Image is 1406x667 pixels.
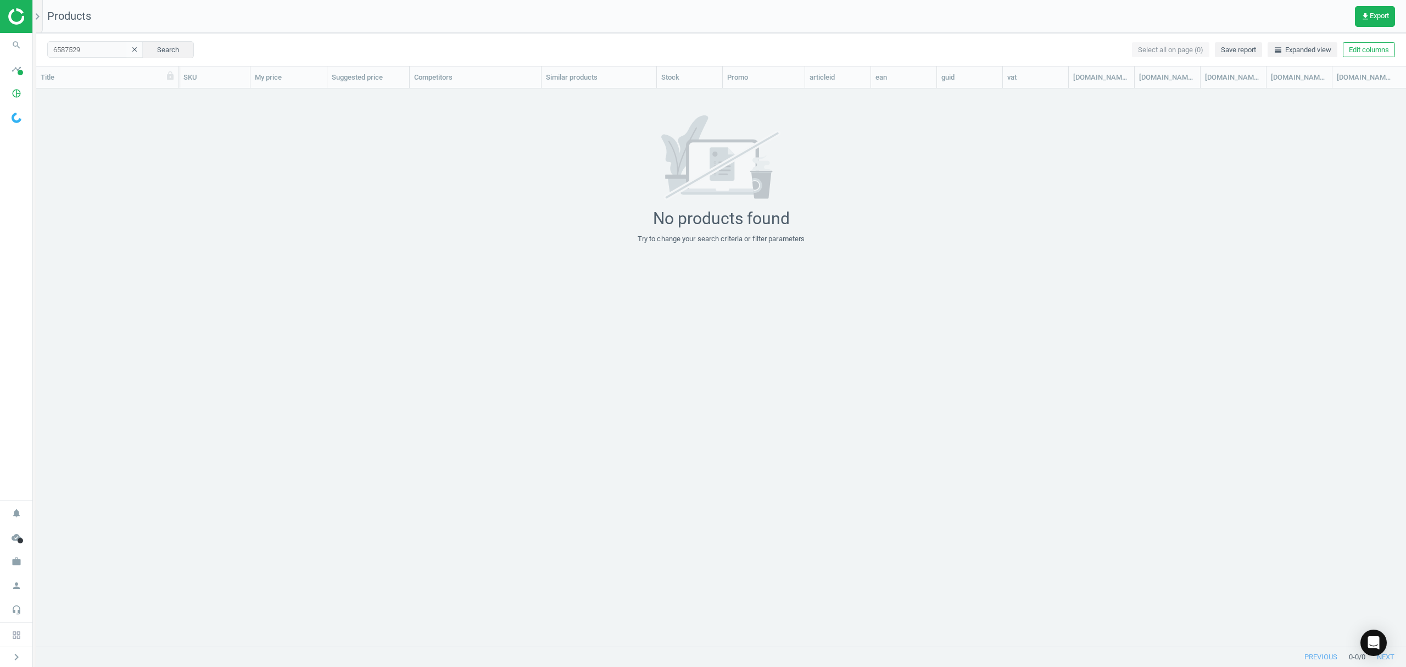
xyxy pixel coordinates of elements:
div: ean [875,73,932,82]
div: [DOMAIN_NAME](image_url) [1337,73,1393,82]
span: Select all on page (0) [1138,45,1203,55]
div: vat [1007,73,1064,82]
i: search [6,35,27,55]
img: wGWNvw8QSZomAAAAABJRU5ErkJggg== [12,113,21,123]
div: Promo [727,73,800,82]
div: Suggested price [332,73,405,82]
span: / 0 [1359,652,1365,662]
i: work [6,551,27,572]
input: SKU/Title search [47,41,143,58]
div: Open Intercom Messenger [1360,630,1387,656]
i: clear [131,46,138,53]
button: Save report [1215,42,1262,58]
button: get_appExport [1355,6,1395,27]
button: previous [1293,647,1349,667]
button: horizontal_splitExpanded view [1268,42,1337,58]
i: cloud_done [6,527,27,548]
i: chevron_right [10,651,23,664]
div: Stock [661,73,718,82]
div: [DOMAIN_NAME](brand) [1073,73,1130,82]
button: next [1365,647,1406,667]
button: Select all on page (0) [1132,42,1209,58]
i: notifications [6,503,27,524]
img: ajHJNr6hYgQAAAAASUVORK5CYII= [8,8,86,25]
span: 0 - 0 [1349,652,1359,662]
div: My price [255,73,322,82]
i: headset_mic [6,599,27,620]
span: Expanded view [1274,45,1331,55]
i: get_app [1361,12,1370,21]
div: Similar products [546,73,652,82]
i: pie_chart_outlined [6,83,27,104]
button: clear [126,42,143,58]
div: [DOMAIN_NAME](ean) [1271,73,1327,82]
div: grid [36,88,1406,635]
span: Products [47,9,91,23]
div: Try to change your search criteria or filter parameters [638,234,805,244]
i: horizontal_split [1274,46,1282,54]
button: Search [142,41,194,58]
div: [DOMAIN_NAME](description) [1205,73,1262,82]
div: SKU [183,73,246,82]
div: guid [941,73,998,82]
i: timeline [6,59,27,80]
span: Export [1361,12,1389,21]
div: articleid [810,73,866,82]
i: chevron_right [31,10,44,23]
button: Edit columns [1343,42,1395,58]
i: person [6,575,27,596]
img: 7171a7ce662e02b596aeec34d53f281b.svg [640,115,802,201]
div: No products found [653,209,790,229]
div: Title [41,73,174,82]
span: Save report [1221,45,1256,55]
div: [DOMAIN_NAME](delivery) [1139,73,1196,82]
button: chevron_right [3,650,30,664]
div: Competitors [414,73,537,82]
